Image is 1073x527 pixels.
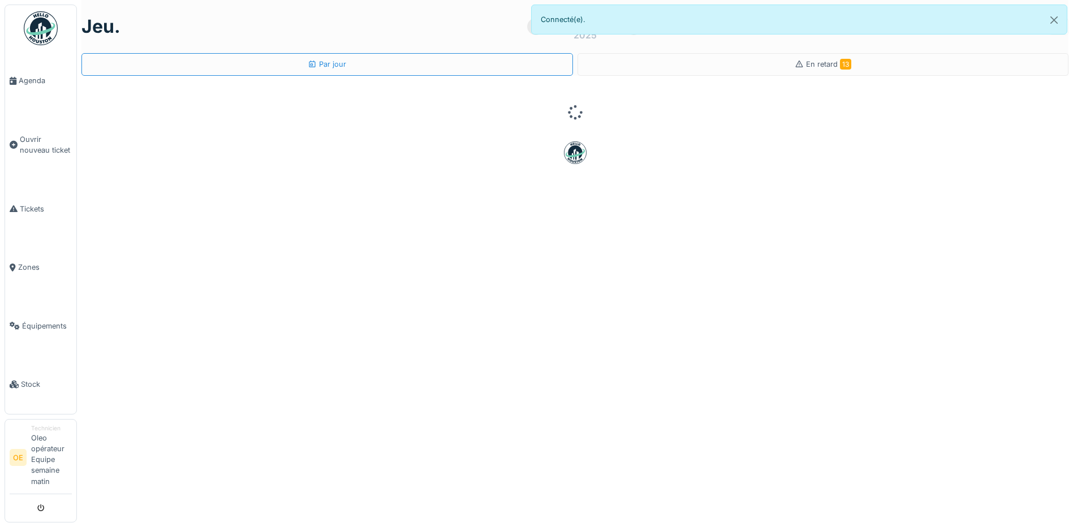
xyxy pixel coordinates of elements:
span: Tickets [20,204,72,214]
a: Équipements [5,296,76,355]
button: Close [1041,5,1067,35]
div: 2025 [574,28,597,42]
span: En retard [806,60,851,68]
span: 13 [840,59,851,70]
span: Ouvrir nouveau ticket [20,134,72,155]
a: Tickets [5,179,76,238]
div: Connecté(e). [531,5,1068,34]
a: Stock [5,355,76,414]
span: Équipements [22,321,72,331]
span: Zones [18,262,72,273]
img: badge-BVDL4wpA.svg [564,141,587,164]
a: OE TechnicienOleo opérateur Equipe semaine matin [10,424,72,494]
div: Par jour [308,59,346,70]
span: Stock [21,379,72,390]
li: OE [10,449,27,466]
a: Zones [5,238,76,297]
h1: jeu. [81,16,120,37]
span: Agenda [19,75,72,86]
img: Badge_color-CXgf-gQk.svg [24,11,58,45]
a: Ouvrir nouveau ticket [5,110,76,180]
div: Technicien [31,424,72,433]
a: Agenda [5,51,76,110]
li: Oleo opérateur Equipe semaine matin [31,424,72,491]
